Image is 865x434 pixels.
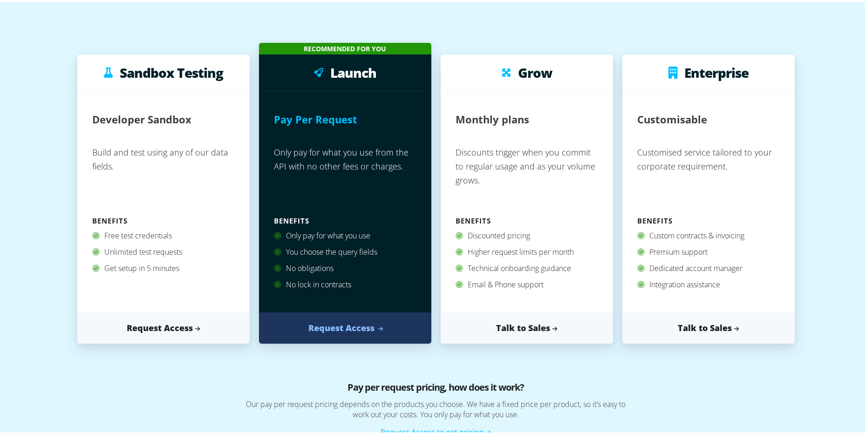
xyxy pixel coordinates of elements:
[180,397,692,425] p: Our pay per request pricing depends on the products you choose. We have a fixed price per product...
[120,64,224,78] h3: Sandbox Testing
[456,105,529,130] h2: Monthly plans
[456,140,598,212] p: Discounts trigger when you commit to regular usage and as your volume grows.
[92,258,235,275] div: Get setup in 5 minutes
[637,226,780,242] div: Custom contracts & invoicing
[77,311,250,342] a: Request Access
[274,275,416,291] div: No lock in contracts
[637,275,780,291] div: Integration assistance
[637,258,780,275] div: Dedicated account manager
[259,311,431,342] a: Request Access
[92,140,235,212] p: Build and test using any of our data fields.
[274,105,357,130] h2: Pay Per Request
[92,105,191,130] h2: Developer Sandbox
[685,64,749,78] h3: Enterprise
[259,41,431,53] div: Recommended for you
[518,64,552,78] h3: Grow
[330,64,376,78] h3: Launch
[92,242,235,258] div: Unlimited test requests
[456,242,598,258] div: Higher request limits per month
[456,226,598,242] div: Discounted pricing
[456,275,598,291] div: Email & Phone support
[92,226,235,242] div: Free test credentials
[637,242,780,258] div: Premium support
[637,105,707,130] h2: Customisable
[274,258,416,275] div: No obligations
[441,311,613,342] a: Talk to Sales
[274,140,416,212] p: Only pay for what you use from the API with no other fees or charges.
[622,311,795,342] a: Talk to Sales
[274,242,416,258] div: You choose the query fields
[456,258,598,275] div: Technical onboarding guidance
[637,140,780,212] p: Customised service tailored to your corporate requirement.
[180,379,692,397] h3: Pay per request pricing, how does it work?
[274,226,416,242] div: Only pay for what you use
